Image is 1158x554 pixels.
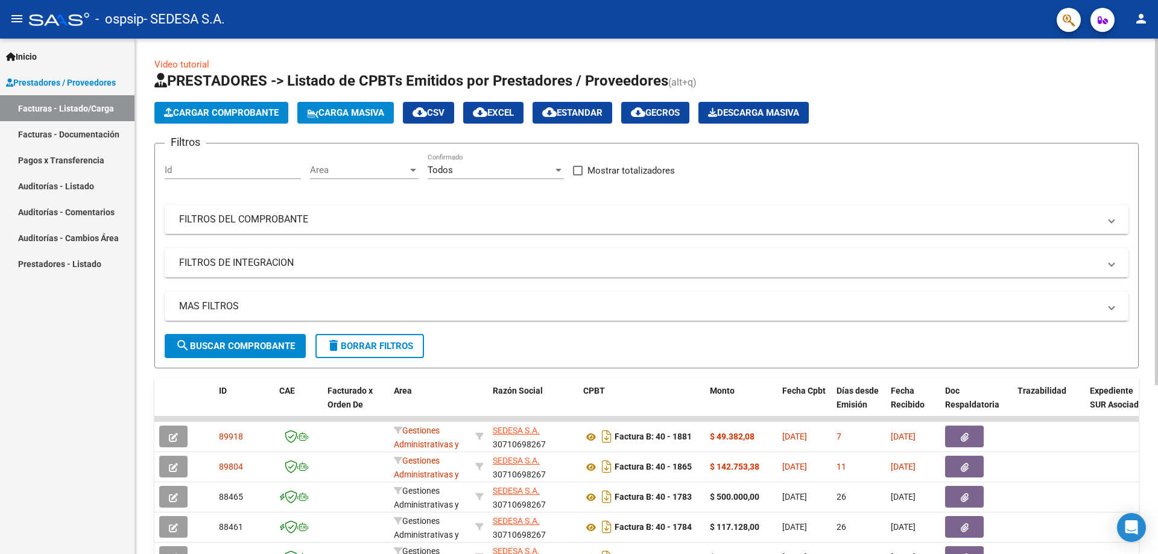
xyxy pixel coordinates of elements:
[326,338,341,353] mat-icon: delete
[583,386,605,395] span: CPBT
[542,107,603,118] span: Estandar
[698,102,809,124] app-download-masive: Descarga masiva de comprobantes (adjuntos)
[403,102,454,124] button: CSV
[1117,513,1146,542] div: Open Intercom Messenger
[144,6,225,33] span: - SEDESA S.A.
[615,493,692,502] strong: Factura B: 40 - 1783
[615,432,692,442] strong: Factura B: 40 - 1881
[279,386,295,395] span: CAE
[621,102,689,124] button: Gecros
[315,334,424,358] button: Borrar Filtros
[164,107,279,118] span: Cargar Comprobante
[413,107,445,118] span: CSV
[493,516,540,526] span: SEDESA S.A.
[493,386,543,395] span: Razón Social
[95,6,144,33] span: - ospsip
[1085,378,1151,431] datatable-header-cell: Expediente SUR Asociado
[394,516,459,553] span: Gestiones Administrativas y Otros
[326,341,413,351] span: Borrar Filtros
[782,492,807,502] span: [DATE]
[219,522,243,532] span: 88461
[782,522,807,532] span: [DATE]
[323,378,389,431] datatable-header-cell: Facturado x Orden De
[631,105,645,119] mat-icon: cloud_download
[310,165,408,175] span: Area
[578,378,705,431] datatable-header-cell: CPBT
[165,205,1128,234] mat-expansion-panel-header: FILTROS DEL COMPROBANTE
[297,102,394,124] button: Carga Masiva
[599,487,615,506] i: Descargar documento
[154,72,668,89] span: PRESTADORES -> Listado de CPBTs Emitidos por Prestadores / Proveedores
[708,107,799,118] span: Descarga Masiva
[179,300,1099,313] mat-panel-title: MAS FILTROS
[176,338,190,353] mat-icon: search
[710,492,759,502] strong: $ 500.000,00
[154,102,288,124] button: Cargar Comprobante
[599,427,615,446] i: Descargar documento
[668,77,697,88] span: (alt+q)
[891,432,916,441] span: [DATE]
[832,378,886,431] datatable-header-cell: Días desde Emisión
[886,378,940,431] datatable-header-cell: Fecha Recibido
[891,386,925,409] span: Fecha Recibido
[945,386,999,409] span: Doc Respaldatoria
[837,386,879,409] span: Días desde Emisión
[615,523,692,532] strong: Factura B: 40 - 1784
[219,432,243,441] span: 89918
[6,50,37,63] span: Inicio
[493,426,540,435] span: SEDESA S.A.
[698,102,809,124] button: Descarga Masiva
[6,76,116,89] span: Prestadores / Proveedores
[493,486,540,496] span: SEDESA S.A.
[710,522,759,532] strong: $ 117.128,00
[219,492,243,502] span: 88465
[1134,11,1148,26] mat-icon: person
[891,492,916,502] span: [DATE]
[176,341,295,351] span: Buscar Comprobante
[307,107,384,118] span: Carga Masiva
[782,462,807,471] span: [DATE]
[219,386,227,395] span: ID
[777,378,832,431] datatable-header-cell: Fecha Cpbt
[394,486,459,523] span: Gestiones Administrativas y Otros
[599,457,615,476] i: Descargar documento
[837,432,841,441] span: 7
[542,105,557,119] mat-icon: cloud_download
[165,334,306,358] button: Buscar Comprobante
[705,378,777,431] datatable-header-cell: Monto
[428,165,453,175] span: Todos
[394,456,459,493] span: Gestiones Administrativas y Otros
[165,134,206,151] h3: Filtros
[837,492,846,502] span: 26
[274,378,323,431] datatable-header-cell: CAE
[219,462,243,471] span: 89804
[488,378,578,431] datatable-header-cell: Razón Social
[493,424,574,449] div: 30710698267
[1090,386,1144,409] span: Expediente SUR Asociado
[493,514,574,540] div: 30710698267
[599,517,615,537] i: Descargar documento
[631,107,680,118] span: Gecros
[615,462,692,472] strong: Factura B: 40 - 1865
[493,484,574,509] div: 30710698267
[782,432,807,441] span: [DATE]
[710,386,735,395] span: Monto
[782,386,826,395] span: Fecha Cpbt
[394,426,459,463] span: Gestiones Administrativas y Otros
[10,11,24,26] mat-icon: menu
[891,522,916,532] span: [DATE]
[327,386,373,409] span: Facturado x Orden De
[394,386,412,395] span: Area
[473,105,487,119] mat-icon: cloud_download
[154,59,209,70] a: Video tutorial
[413,105,427,119] mat-icon: cloud_download
[493,454,574,479] div: 30710698267
[473,107,514,118] span: EXCEL
[179,213,1099,226] mat-panel-title: FILTROS DEL COMPROBANTE
[710,462,759,471] strong: $ 142.753,38
[389,378,470,431] datatable-header-cell: Area
[940,378,1013,431] datatable-header-cell: Doc Respaldatoria
[1017,386,1066,395] span: Trazabilidad
[587,163,675,178] span: Mostrar totalizadores
[1013,378,1085,431] datatable-header-cell: Trazabilidad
